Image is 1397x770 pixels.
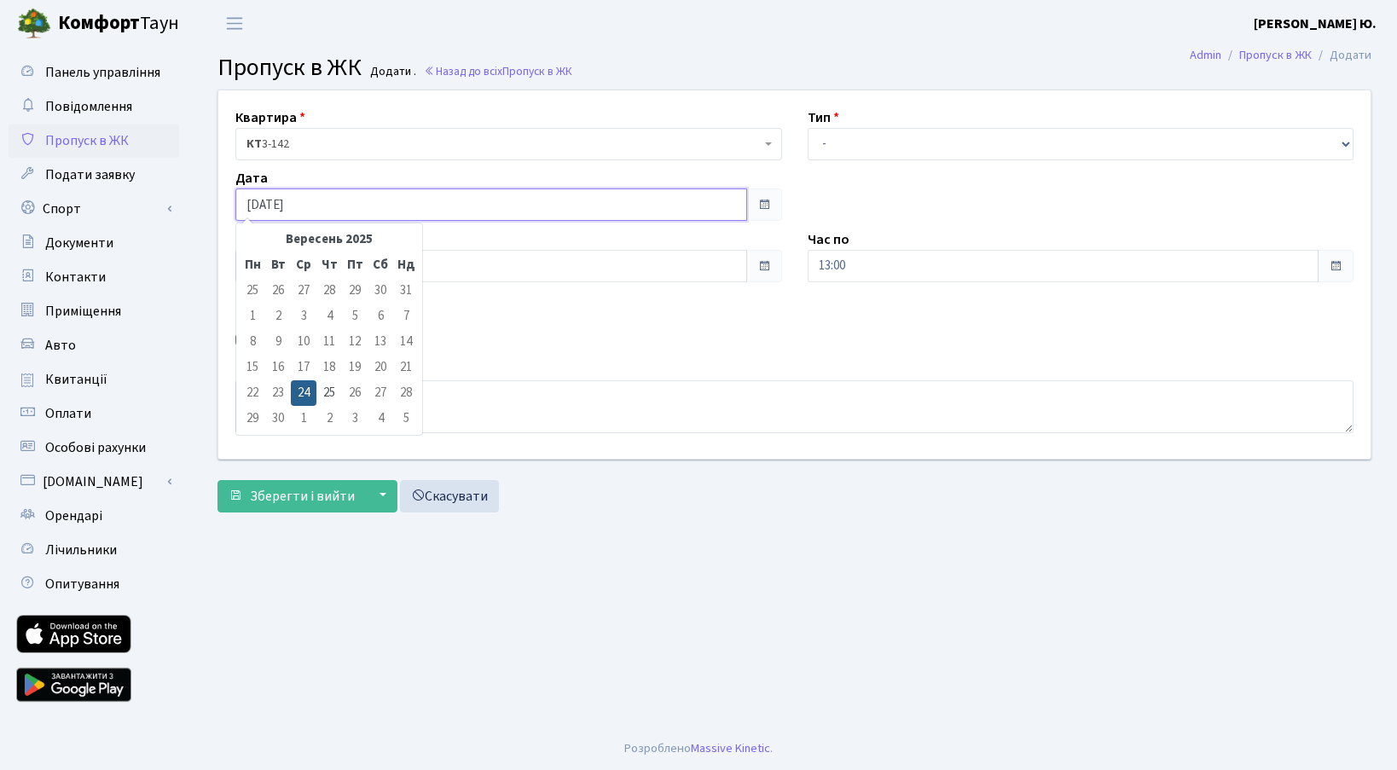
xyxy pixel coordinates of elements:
[424,63,572,79] a: Назад до всіхПропуск в ЖК
[45,302,121,321] span: Приміщення
[368,355,393,380] td: 20
[393,380,419,406] td: 28
[58,9,179,38] span: Таун
[368,278,393,304] td: 30
[367,65,416,79] small: Додати .
[265,329,291,355] td: 9
[316,406,342,431] td: 2
[502,63,572,79] span: Пропуск в ЖК
[246,136,761,153] span: <b>КТ</b>&nbsp;&nbsp;&nbsp;&nbsp;3-142
[291,355,316,380] td: 17
[624,739,773,758] div: Розроблено .
[808,229,849,250] label: Час по
[368,304,393,329] td: 6
[316,329,342,355] td: 11
[342,304,368,329] td: 5
[368,380,393,406] td: 27
[265,355,291,380] td: 16
[45,541,117,559] span: Лічильники
[316,252,342,278] th: Чт
[342,380,368,406] td: 26
[1254,14,1377,33] b: [PERSON_NAME] Ю.
[291,252,316,278] th: Ср
[342,278,368,304] td: 29
[9,465,179,499] a: [DOMAIN_NAME]
[45,131,129,150] span: Пропуск в ЖК
[1164,38,1397,73] nav: breadcrumb
[316,278,342,304] td: 28
[240,406,265,431] td: 29
[235,107,305,128] label: Квартира
[58,9,140,37] b: Комфорт
[9,294,179,328] a: Приміщення
[9,226,179,260] a: Документи
[393,406,419,431] td: 5
[265,227,393,252] th: Вересень 2025
[9,499,179,533] a: Орендарі
[342,252,368,278] th: Пт
[246,136,262,153] b: КТ
[9,124,179,158] a: Пропуск в ЖК
[45,575,119,593] span: Опитування
[45,336,76,355] span: Авто
[45,507,102,525] span: Орендарі
[342,355,368,380] td: 19
[265,278,291,304] td: 26
[342,329,368,355] td: 12
[9,533,179,567] a: Лічильники
[368,252,393,278] th: Сб
[240,304,265,329] td: 1
[45,268,106,287] span: Контакти
[240,329,265,355] td: 8
[291,380,316,406] td: 24
[393,355,419,380] td: 21
[9,260,179,294] a: Контакти
[316,355,342,380] td: 18
[235,168,268,188] label: Дата
[291,329,316,355] td: 10
[400,480,499,512] a: Скасувати
[45,370,107,389] span: Квитанції
[240,380,265,406] td: 22
[9,397,179,431] a: Оплати
[342,406,368,431] td: 3
[265,380,291,406] td: 23
[213,9,256,38] button: Переключити навігацію
[368,406,393,431] td: 4
[240,355,265,380] td: 15
[368,329,393,355] td: 13
[9,90,179,124] a: Повідомлення
[235,128,782,160] span: <b>КТ</b>&nbsp;&nbsp;&nbsp;&nbsp;3-142
[240,252,265,278] th: Пн
[9,567,179,601] a: Опитування
[393,329,419,355] td: 14
[1312,46,1371,65] li: Додати
[291,278,316,304] td: 27
[1239,46,1312,64] a: Пропуск в ЖК
[9,362,179,397] a: Квитанції
[217,480,366,512] button: Зберегти і вийти
[9,431,179,465] a: Особові рахунки
[691,739,770,757] a: Massive Kinetic
[45,234,113,252] span: Документи
[45,97,132,116] span: Повідомлення
[1190,46,1221,64] a: Admin
[1254,14,1377,34] a: [PERSON_NAME] Ю.
[393,278,419,304] td: 31
[393,252,419,278] th: Нд
[265,252,291,278] th: Вт
[250,487,355,506] span: Зберегти і вийти
[9,158,179,192] a: Подати заявку
[9,192,179,226] a: Спорт
[393,304,419,329] td: 7
[17,7,51,41] img: logo.png
[291,304,316,329] td: 3
[808,107,839,128] label: Тип
[240,278,265,304] td: 25
[9,55,179,90] a: Панель управління
[217,50,362,84] span: Пропуск в ЖК
[45,63,160,82] span: Панель управління
[45,165,135,184] span: Подати заявку
[45,404,91,423] span: Оплати
[316,380,342,406] td: 25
